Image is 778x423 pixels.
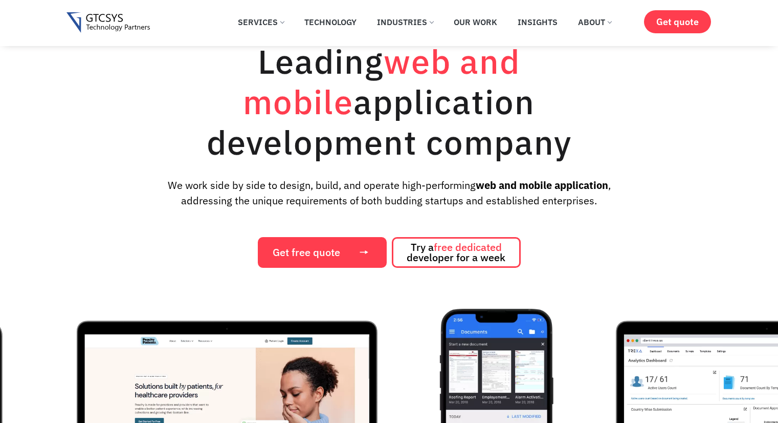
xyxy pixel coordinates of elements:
h1: Leading application development company [159,41,619,162]
span: Get free quote [273,247,340,258]
a: Services [230,11,292,33]
a: Get quote [644,10,711,33]
a: Our Work [446,11,505,33]
a: Get free quote [258,237,387,268]
strong: web and mobile application [476,178,608,192]
img: Gtcsys logo [66,12,150,33]
span: free dedicated [434,240,502,254]
a: Industries [369,11,441,33]
span: web and mobile [243,39,520,123]
a: About [570,11,619,33]
a: Insights [510,11,565,33]
p: We work side by side to design, build, and operate high-performing , addressing the unique requir... [150,178,627,208]
a: Technology [297,11,364,33]
span: Try a developer for a week [407,242,505,263]
span: Get quote [656,16,699,27]
a: Try afree dedicated developer for a week [392,237,521,268]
